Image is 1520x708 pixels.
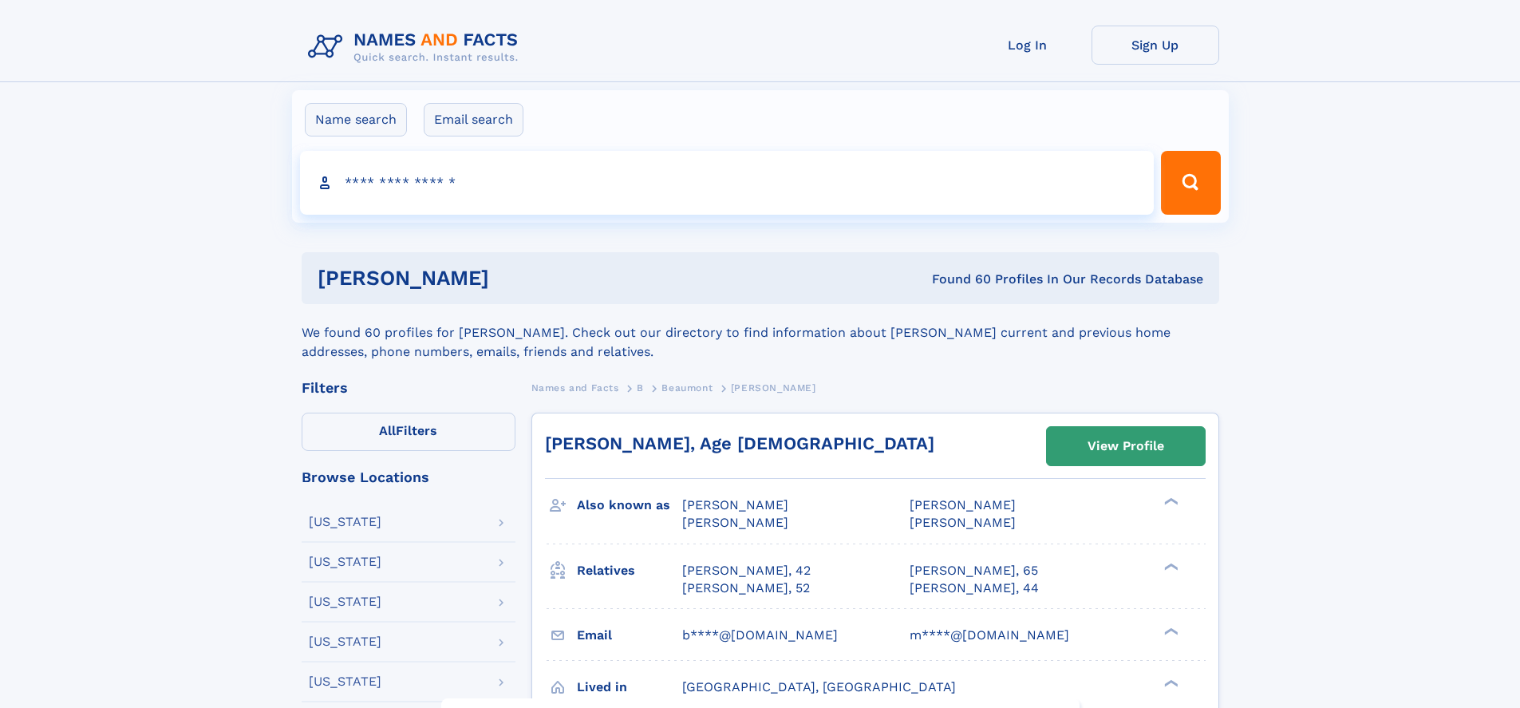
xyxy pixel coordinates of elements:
[682,497,788,512] span: [PERSON_NAME]
[682,679,956,694] span: [GEOGRAPHIC_DATA], [GEOGRAPHIC_DATA]
[302,26,531,69] img: Logo Names and Facts
[545,433,934,453] a: [PERSON_NAME], Age [DEMOGRAPHIC_DATA]
[577,557,682,584] h3: Relatives
[309,595,381,608] div: [US_STATE]
[577,674,682,701] h3: Lived in
[302,470,515,485] div: Browse Locations
[637,382,644,394] span: B
[577,622,682,649] h3: Email
[302,413,515,451] label: Filters
[661,378,713,398] a: Beaumont
[637,378,644,398] a: B
[379,423,396,438] span: All
[710,271,1203,288] div: Found 60 Profiles In Our Records Database
[910,562,1038,579] a: [PERSON_NAME], 65
[682,562,811,579] a: [PERSON_NAME], 42
[309,556,381,568] div: [US_STATE]
[1047,427,1205,465] a: View Profile
[1092,26,1219,65] a: Sign Up
[731,382,816,394] span: [PERSON_NAME]
[910,497,1016,512] span: [PERSON_NAME]
[910,515,1016,530] span: [PERSON_NAME]
[910,579,1039,597] a: [PERSON_NAME], 44
[682,515,788,530] span: [PERSON_NAME]
[964,26,1092,65] a: Log In
[531,378,619,398] a: Names and Facts
[309,635,381,648] div: [US_STATE]
[682,579,810,597] a: [PERSON_NAME], 52
[577,492,682,519] h3: Also known as
[1088,428,1164,465] div: View Profile
[424,103,523,136] label: Email search
[302,381,515,395] div: Filters
[1160,678,1179,688] div: ❯
[1160,561,1179,572] div: ❯
[1160,496,1179,507] div: ❯
[302,304,1219,362] div: We found 60 profiles for [PERSON_NAME]. Check out our directory to find information about [PERSON...
[300,151,1155,215] input: search input
[661,382,713,394] span: Beaumont
[305,103,407,136] label: Name search
[318,268,711,288] h1: [PERSON_NAME]
[1161,151,1220,215] button: Search Button
[309,675,381,688] div: [US_STATE]
[309,516,381,528] div: [US_STATE]
[1160,626,1179,636] div: ❯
